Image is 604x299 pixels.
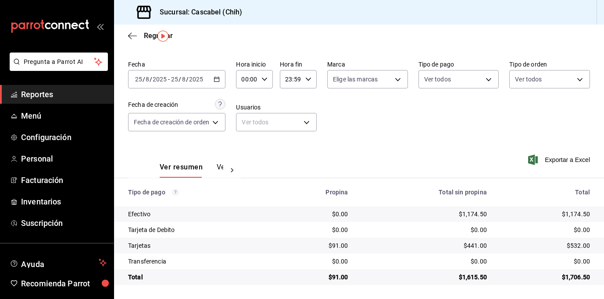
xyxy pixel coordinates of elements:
[128,100,178,109] div: Fecha de creación
[135,76,143,83] input: --
[172,189,179,195] svg: Los pagos realizados con Pay y otras terminales son montos brutos.
[152,76,167,83] input: ----
[21,278,107,289] span: Recomienda Parrot
[424,75,451,84] span: Ver todos
[182,76,186,83] input: --
[327,61,408,67] label: Marca
[501,189,590,196] div: Total
[333,75,378,84] span: Elige las marcas
[362,273,486,281] div: $1,615.50
[21,196,107,208] span: Inventarios
[509,61,590,67] label: Tipo de orden
[21,153,107,165] span: Personal
[281,241,348,250] div: $91.00
[6,63,108,73] a: Pregunta a Parrot AI
[21,257,95,268] span: Ayuda
[21,217,107,229] span: Suscripción
[21,110,107,122] span: Menú
[501,257,590,266] div: $0.00
[128,241,267,250] div: Tarjetas
[501,210,590,218] div: $1,174.50
[217,163,250,178] button: Ver pagos
[179,76,181,83] span: /
[281,189,348,196] div: Propina
[10,53,108,71] button: Pregunta a Parrot AI
[145,76,150,83] input: --
[189,76,204,83] input: ----
[128,257,267,266] div: Transferencia
[157,31,168,42] img: Tooltip marker
[153,7,242,18] h3: Sucursal: Cascabel (Chih)
[362,225,486,234] div: $0.00
[362,210,486,218] div: $1,174.50
[143,76,145,83] span: /
[160,163,223,178] div: navigation tabs
[160,163,203,178] button: Ver resumen
[281,225,348,234] div: $0.00
[128,210,267,218] div: Efectivo
[128,61,225,67] label: Fecha
[530,155,590,165] button: Exportar a Excel
[21,88,107,100] span: Reportes
[168,76,170,83] span: -
[362,241,486,250] div: $441.00
[280,61,317,67] label: Hora fin
[144,32,173,40] span: Regresar
[501,273,590,281] div: $1,706.50
[128,32,173,40] button: Regresar
[186,76,189,83] span: /
[21,174,107,186] span: Facturación
[24,57,94,67] span: Pregunta a Parrot AI
[150,76,152,83] span: /
[281,210,348,218] div: $0.00
[96,23,104,30] button: open_drawer_menu
[21,131,107,143] span: Configuración
[128,273,267,281] div: Total
[501,225,590,234] div: $0.00
[362,189,486,196] div: Total sin propina
[281,273,348,281] div: $91.00
[236,113,317,131] div: Ver todos
[134,118,209,127] span: Fecha de creación de orden
[515,75,542,84] span: Ver todos
[236,61,273,67] label: Hora inicio
[236,104,317,110] label: Usuarios
[171,76,179,83] input: --
[128,225,267,234] div: Tarjeta de Debito
[281,257,348,266] div: $0.00
[362,257,486,266] div: $0.00
[418,61,499,67] label: Tipo de pago
[501,241,590,250] div: $532.00
[128,189,267,196] div: Tipo de pago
